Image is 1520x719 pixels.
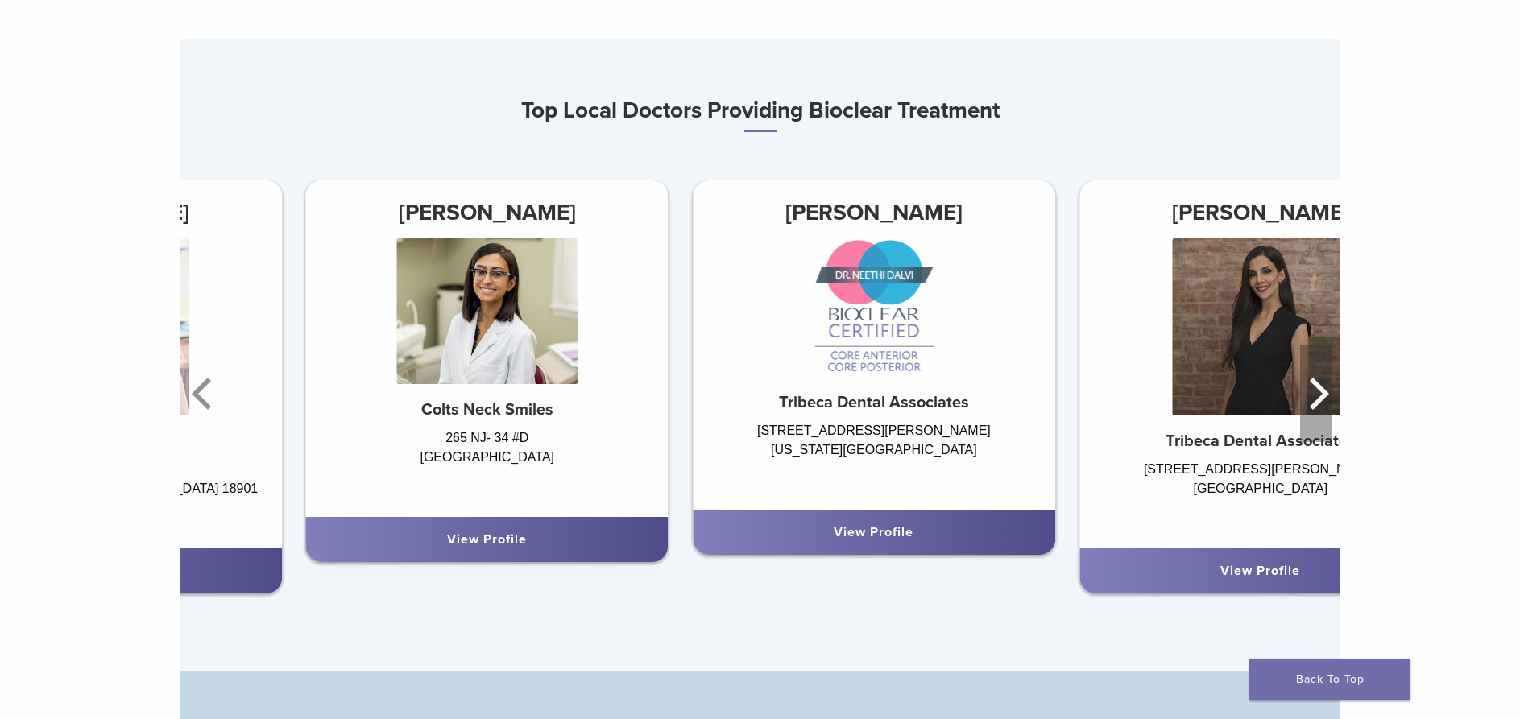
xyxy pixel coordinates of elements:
[1079,193,1442,232] h3: [PERSON_NAME]
[814,238,934,377] img: Dr. Neethi Dalvi
[693,421,1055,494] div: [STREET_ADDRESS][PERSON_NAME] [US_STATE][GEOGRAPHIC_DATA]
[306,428,669,501] div: 265 NJ- 34 #D [GEOGRAPHIC_DATA]
[693,193,1055,232] h3: [PERSON_NAME]
[188,345,221,442] button: Previous
[834,524,913,540] a: View Profile
[447,531,527,548] a: View Profile
[396,238,578,384] img: Dr. Dilini Peiris
[1220,563,1300,579] a: View Profile
[1249,659,1410,700] a: Back To Top
[421,400,553,419] strong: Colts Neck Smiles
[180,91,1340,132] h3: Top Local Doctors Providing Bioclear Treatment
[1079,460,1442,532] div: [STREET_ADDRESS][PERSON_NAME] [GEOGRAPHIC_DATA]
[779,393,969,412] strong: Tribeca Dental Associates
[1300,345,1332,442] button: Next
[12,238,189,415] img: Dr. Robert Scarazzo
[1166,432,1356,451] strong: Tribeca Dental Associates
[1172,238,1349,415] img: Dr. Sara Shahi
[306,193,669,232] h3: [PERSON_NAME]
